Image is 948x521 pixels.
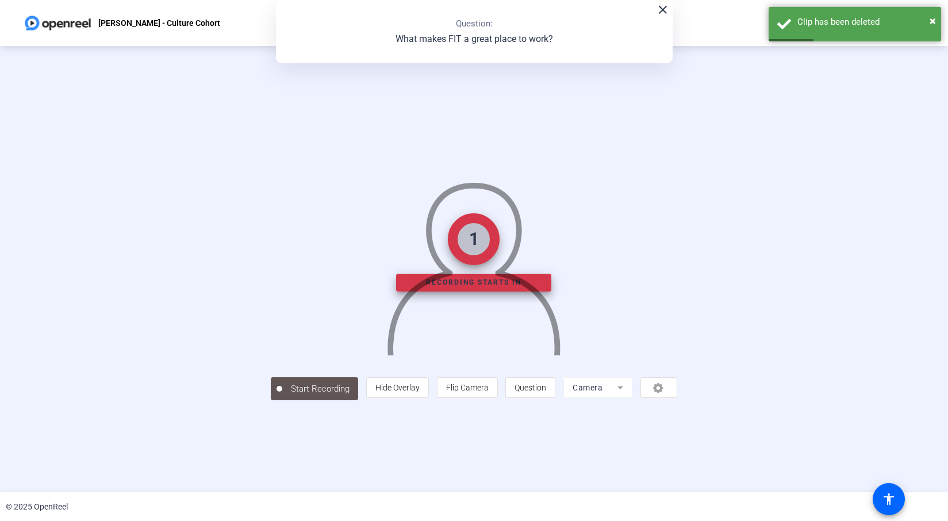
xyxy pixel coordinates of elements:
[6,501,68,513] div: © 2025 OpenReel
[882,492,896,506] mat-icon: accessibility
[930,12,936,29] button: Close
[456,17,493,30] p: Question:
[282,382,358,396] span: Start Recording
[366,377,429,398] button: Hide Overlay
[437,377,498,398] button: Flip Camera
[386,172,562,355] img: overlay
[396,32,553,46] p: What makes FIT a great place to work?
[446,383,489,392] span: Flip Camera
[505,377,555,398] button: Question
[797,16,932,29] div: Clip has been deleted
[271,377,358,400] button: Start Recording
[930,14,936,28] span: ×
[375,383,420,392] span: Hide Overlay
[23,12,93,35] img: OpenReel logo
[98,16,220,30] p: [PERSON_NAME] - Culture Cohort
[469,226,479,252] div: 1
[656,3,670,17] mat-icon: close
[515,383,546,392] span: Question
